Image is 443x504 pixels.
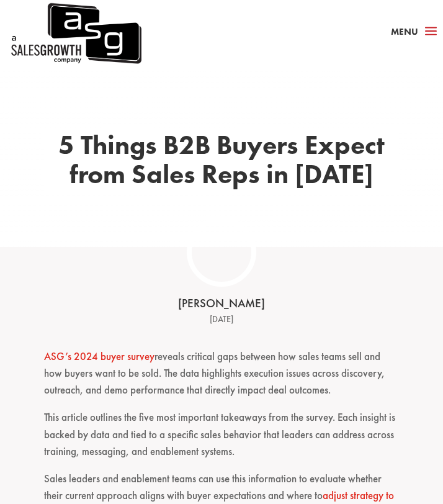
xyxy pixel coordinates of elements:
h1: 5 Things B2B Buyers Expect from Sales Reps in [DATE] [44,130,398,195]
span: a [421,22,441,41]
span: Menu [391,25,418,38]
p: reveals critical gaps between how sales teams sell and how buyers want to be sold. The data highl... [44,348,398,410]
div: [DATE] [44,312,398,327]
a: ASG’s 2024 buyer survey [44,349,154,363]
div: [PERSON_NAME] [44,295,398,312]
p: This article outlines the five most important takeaways from the survey. Each insight is backed b... [44,409,398,470]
